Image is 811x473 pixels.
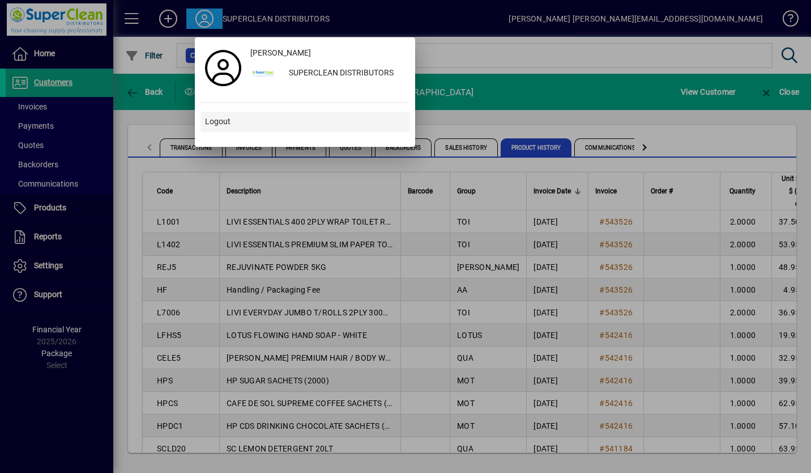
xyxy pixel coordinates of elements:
[280,64,409,84] div: SUPERCLEAN DISTRIBUTORS
[200,112,409,132] button: Logout
[205,116,231,128] span: Logout
[246,64,409,84] button: SUPERCLEAN DISTRIBUTORS
[250,47,311,59] span: [PERSON_NAME]
[200,58,246,78] a: Profile
[246,43,409,64] a: [PERSON_NAME]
